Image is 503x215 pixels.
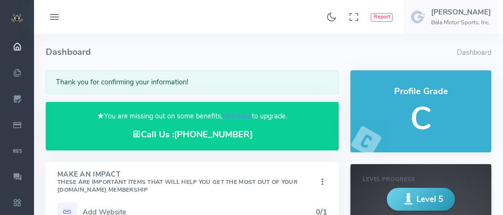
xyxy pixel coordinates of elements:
[57,111,327,122] p: You are missing out on some benefits, to upgrade.
[457,48,491,58] li: Dashboard
[57,171,317,194] h4: Make An Impact
[362,87,480,97] h4: Profile Grade
[362,101,480,136] h5: C
[46,34,457,70] h4: Dashboard
[422,118,503,215] iframe: Conversations
[46,70,339,94] div: Thank you for confirming your information!
[431,8,491,16] h5: [PERSON_NAME]
[57,178,297,194] small: These are important items that will help you get the most out of your [DOMAIN_NAME] Membership
[431,19,491,26] h6: Bala Motor Sports, Inc.
[416,193,443,205] span: Level 5
[10,13,24,23] img: small logo
[57,130,327,140] h4: Call Us :
[363,176,479,182] h6: Level Progress
[371,13,393,22] button: Report
[174,129,253,140] a: [PHONE_NUMBER]
[223,111,252,121] a: click here
[411,9,426,25] img: user-image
